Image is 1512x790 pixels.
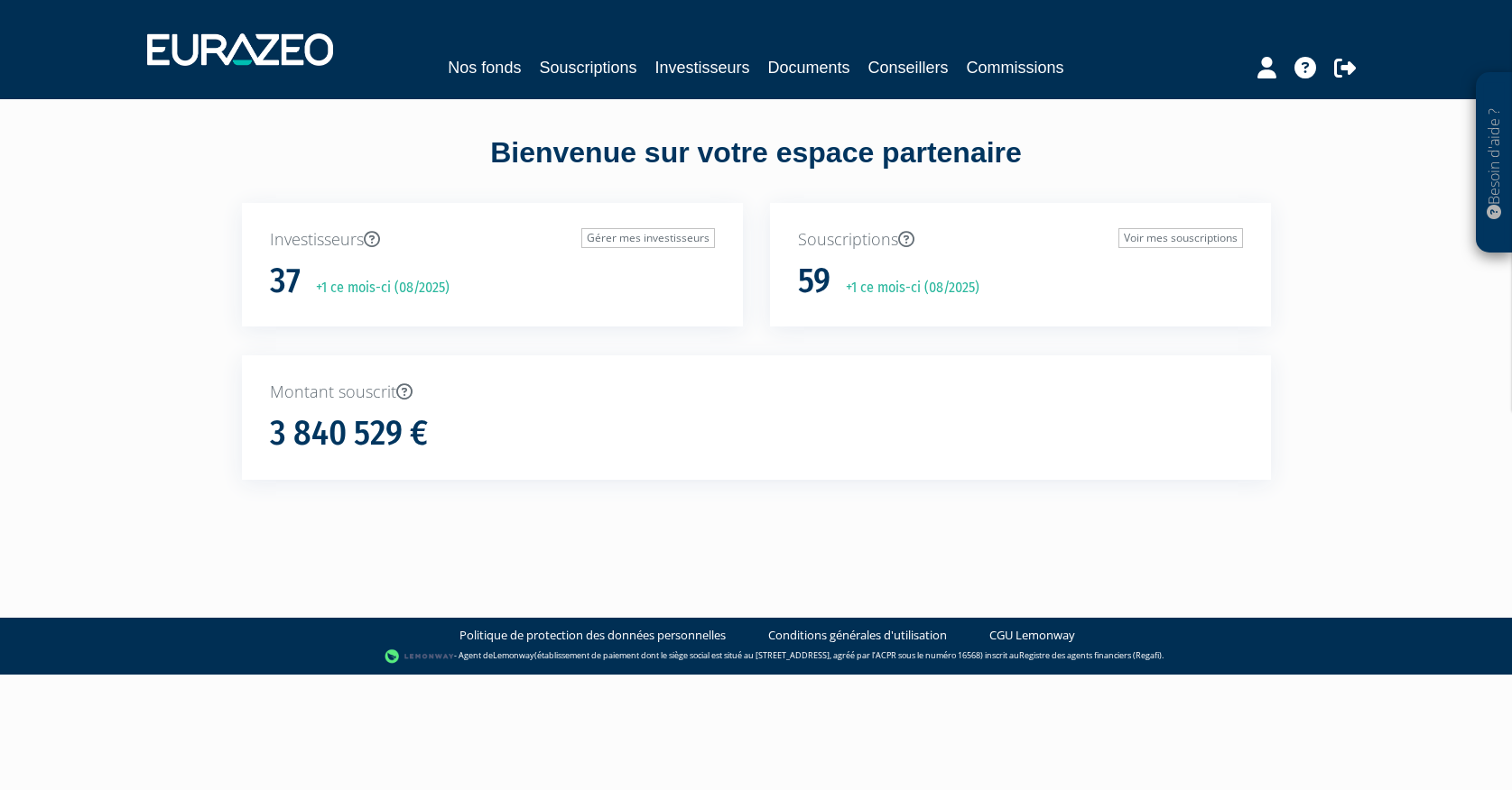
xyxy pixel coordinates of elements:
p: +1 ce mois-ci (08/2025) [833,278,979,299]
a: Investisseurs [654,55,749,80]
a: Registre des agents financiers (Regafi) [1019,649,1162,661]
p: Besoin d'aide ? [1484,82,1505,244]
h1: 3 840 529 € [270,415,428,453]
a: Conditions générales d'utilisation [768,627,947,644]
a: Conseillers [868,55,949,80]
h1: 37 [270,262,301,300]
a: Lemonway [493,649,534,661]
p: +1 ce mois-ci (08/2025) [303,278,450,299]
a: Documents [768,55,850,80]
p: Montant souscrit [270,381,1243,404]
a: Souscriptions [539,55,636,80]
img: 1732889491-logotype_eurazeo_blanc_rvb.png [147,33,333,66]
p: Souscriptions [798,228,1243,252]
p: Investisseurs [270,228,715,252]
a: Gérer mes investisseurs [581,228,715,248]
a: Politique de protection des données personnelles [459,627,726,644]
div: Bienvenue sur votre espace partenaire [228,133,1285,203]
div: - Agent de (établissement de paiement dont le siège social est situé au [STREET_ADDRESS], agréé p... [18,648,1494,666]
img: logo-lemonway.png [385,648,454,666]
a: Nos fonds [448,55,521,80]
a: Commissions [967,55,1064,80]
a: Voir mes souscriptions [1118,228,1243,248]
h1: 59 [798,262,830,300]
a: CGU Lemonway [989,627,1075,644]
